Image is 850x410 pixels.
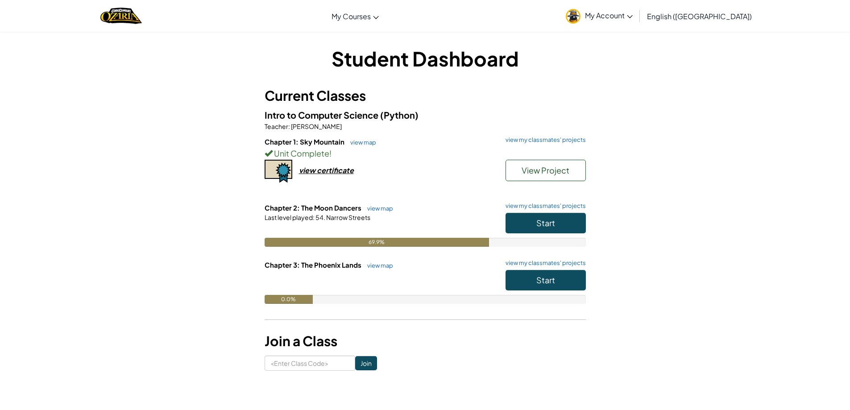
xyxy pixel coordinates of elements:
button: View Project [506,160,586,181]
span: Chapter 2: The Moon Dancers [265,203,363,212]
a: view my classmates' projects [501,203,586,209]
span: : [313,213,315,221]
span: My Account [585,11,633,20]
img: certificate-icon.png [265,160,292,183]
a: view my classmates' projects [501,137,586,143]
span: Chapter 1: Sky Mountain [265,137,346,146]
span: : [288,122,290,130]
span: 54. [315,213,325,221]
a: view map [363,205,393,212]
div: view certificate [299,166,354,175]
h1: Student Dashboard [265,45,586,72]
span: Start [536,218,555,228]
span: View Project [522,165,569,175]
a: English ([GEOGRAPHIC_DATA]) [643,4,756,28]
a: My Courses [327,4,383,28]
input: <Enter Class Code> [265,356,355,371]
span: Chapter 3: The Phoenix Lands [265,261,363,269]
div: 0.0% [265,295,313,304]
span: Last level played [265,213,313,221]
span: ! [329,148,332,158]
input: Join [355,356,377,370]
a: view map [346,139,376,146]
span: My Courses [332,12,371,21]
span: Intro to Computer Science [265,109,380,120]
span: (Python) [380,109,419,120]
a: view my classmates' projects [501,260,586,266]
span: Teacher [265,122,288,130]
button: Start [506,213,586,233]
span: Start [536,275,555,285]
img: avatar [566,9,580,24]
a: Ozaria by CodeCombat logo [100,7,142,25]
a: view certificate [265,166,354,175]
div: 69.9% [265,238,489,247]
span: Narrow Streets [325,213,370,221]
a: My Account [561,2,637,30]
img: Home [100,7,142,25]
h3: Current Classes [265,86,586,106]
a: view map [363,262,393,269]
h3: Join a Class [265,331,586,351]
button: Start [506,270,586,290]
span: [PERSON_NAME] [290,122,342,130]
span: Unit Complete [273,148,329,158]
span: English ([GEOGRAPHIC_DATA]) [647,12,752,21]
